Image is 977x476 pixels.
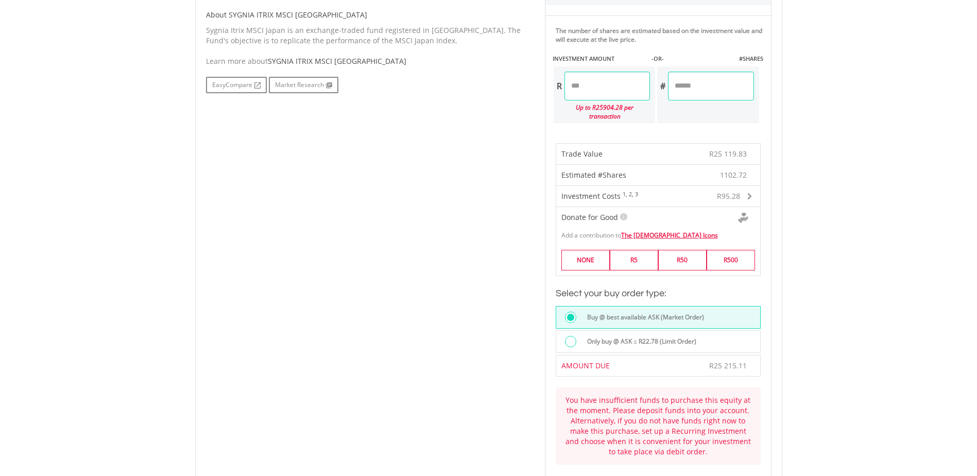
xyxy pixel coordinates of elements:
[206,77,267,93] a: EasyCompare
[739,55,763,63] label: #SHARES
[206,10,529,20] h5: About SYGNIA ITRIX MSCI [GEOGRAPHIC_DATA]
[561,170,626,180] span: Estimated #Shares
[206,56,529,66] div: Learn more about
[268,56,406,66] span: SYGNIA ITRIX MSCI [GEOGRAPHIC_DATA]
[623,191,638,198] sup: 1, 2, 3
[581,312,704,323] label: Buy @ best available ASK (Market Order)
[561,250,610,270] label: NONE
[553,55,614,63] label: INVESTMENT AMOUNT
[709,149,747,159] span: R25 119.83
[556,226,760,240] div: Add a contribution to
[554,72,564,100] div: R
[652,55,664,63] label: -OR-
[738,213,748,223] img: Donte For Good
[621,231,718,240] a: The [DEMOGRAPHIC_DATA] Icons
[657,72,668,100] div: #
[561,191,621,201] span: Investment Costs
[556,286,761,301] h3: Select your buy order type:
[561,361,610,370] span: AMOUNT DUE
[658,250,707,270] label: R50
[720,170,747,180] span: 1102.72
[581,336,696,347] label: Only buy @ ASK ≤ R22.78 (Limit Order)
[717,191,740,201] span: R95.28
[707,250,755,270] label: R500
[561,212,618,222] span: Donate for Good
[610,250,658,270] label: R5
[561,149,603,159] span: Trade Value
[709,361,747,370] span: R25 215.11
[554,100,650,123] div: Up to R25904.28 per transaction
[206,25,529,46] p: Sygnia Itrix MSCI Japan is an exchange-traded fund registered in [GEOGRAPHIC_DATA]. The Fund's ob...
[269,77,338,93] a: Market Research
[563,395,753,457] div: You have insufficient funds to purchase this equity at the moment. Please deposit funds into your...
[556,26,767,44] div: The number of shares are estimated based on the investment value and will execute at the live price.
